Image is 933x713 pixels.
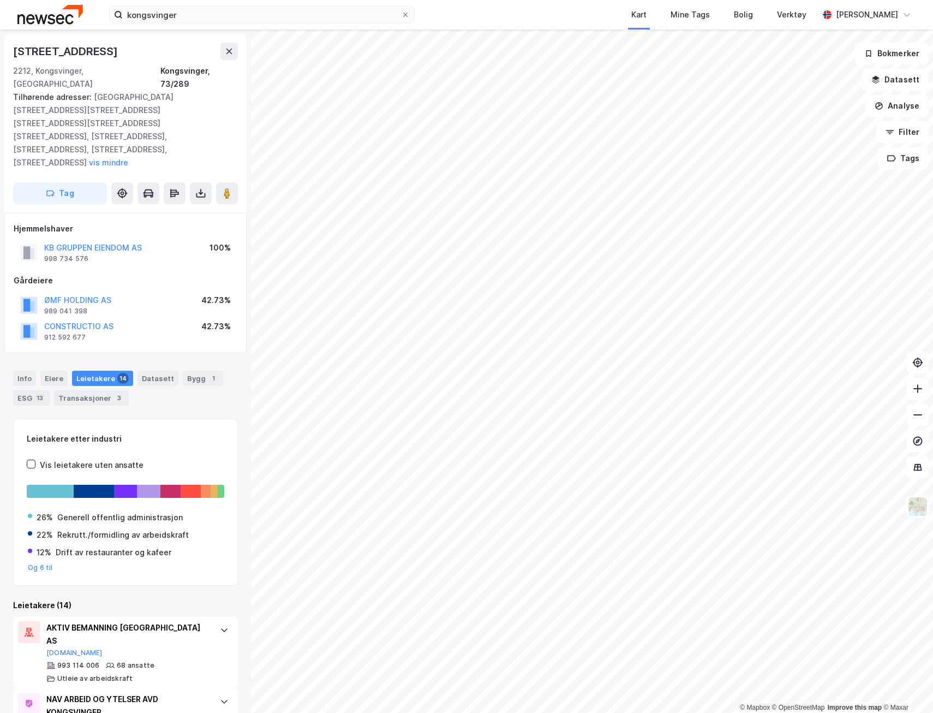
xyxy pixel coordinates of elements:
div: [GEOGRAPHIC_DATA][STREET_ADDRESS][STREET_ADDRESS][STREET_ADDRESS][STREET_ADDRESS][STREET_ADDRESS]... [13,91,229,169]
div: 22% [37,528,53,542]
div: 42.73% [201,320,231,333]
div: Leietakere etter industri [27,432,224,445]
input: Søk på adresse, matrikkel, gårdeiere, leietakere eller personer [123,7,401,23]
div: Bolig [734,8,753,21]
div: ESG [13,390,50,406]
div: 1 [208,373,219,384]
button: Datasett [862,69,929,91]
button: Og 6 til [28,563,53,572]
img: newsec-logo.f6e21ccffca1b3a03d2d.png [17,5,83,24]
div: 2212, Kongsvinger, [GEOGRAPHIC_DATA] [13,64,160,91]
div: Kontrollprogram for chat [878,661,933,713]
div: Generell offentlig administrasjon [57,511,183,524]
div: Hjemmelshaver [14,222,237,235]
div: 68 ansatte [117,661,154,670]
div: [PERSON_NAME] [836,8,898,21]
div: 42.73% [201,294,231,307]
div: Bygg [183,371,223,386]
div: 3 [113,393,124,403]
img: Z [907,496,928,517]
button: Tags [878,147,929,169]
div: 12% [37,546,51,559]
div: Info [13,371,36,386]
div: Eiere [40,371,68,386]
div: Kongsvinger, 73/289 [160,64,238,91]
div: [STREET_ADDRESS] [13,43,120,60]
div: 998 734 576 [44,254,88,263]
button: Filter [876,121,929,143]
div: Datasett [137,371,178,386]
div: 989 041 398 [44,307,87,316]
div: 14 [117,373,129,384]
div: Transaksjoner [54,390,129,406]
div: Gårdeiere [14,274,237,287]
iframe: Chat Widget [878,661,933,713]
a: Improve this map [828,704,882,711]
div: Leietakere (14) [13,599,238,612]
button: Analyse [865,95,929,117]
div: Kart [631,8,647,21]
button: [DOMAIN_NAME] [46,649,103,657]
div: 26% [37,511,53,524]
div: 912 592 677 [44,333,86,342]
div: Verktøy [777,8,806,21]
div: Mine Tags [671,8,710,21]
div: AKTIV BEMANNING [GEOGRAPHIC_DATA] AS [46,621,209,647]
div: 13 [34,393,45,403]
a: OpenStreetMap [772,704,825,711]
button: Bokmerker [855,43,929,64]
div: 993 114 006 [57,661,99,670]
div: Leietakere [72,371,133,386]
div: Drift av restauranter og kafeer [56,546,171,559]
span: Tilhørende adresser: [13,92,94,102]
div: Vis leietakere uten ansatte [40,459,143,472]
div: Rekrutt./formidling av arbeidskraft [57,528,189,542]
button: Tag [13,182,107,204]
div: 100% [210,241,231,254]
div: Utleie av arbeidskraft [57,674,133,683]
a: Mapbox [740,704,770,711]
